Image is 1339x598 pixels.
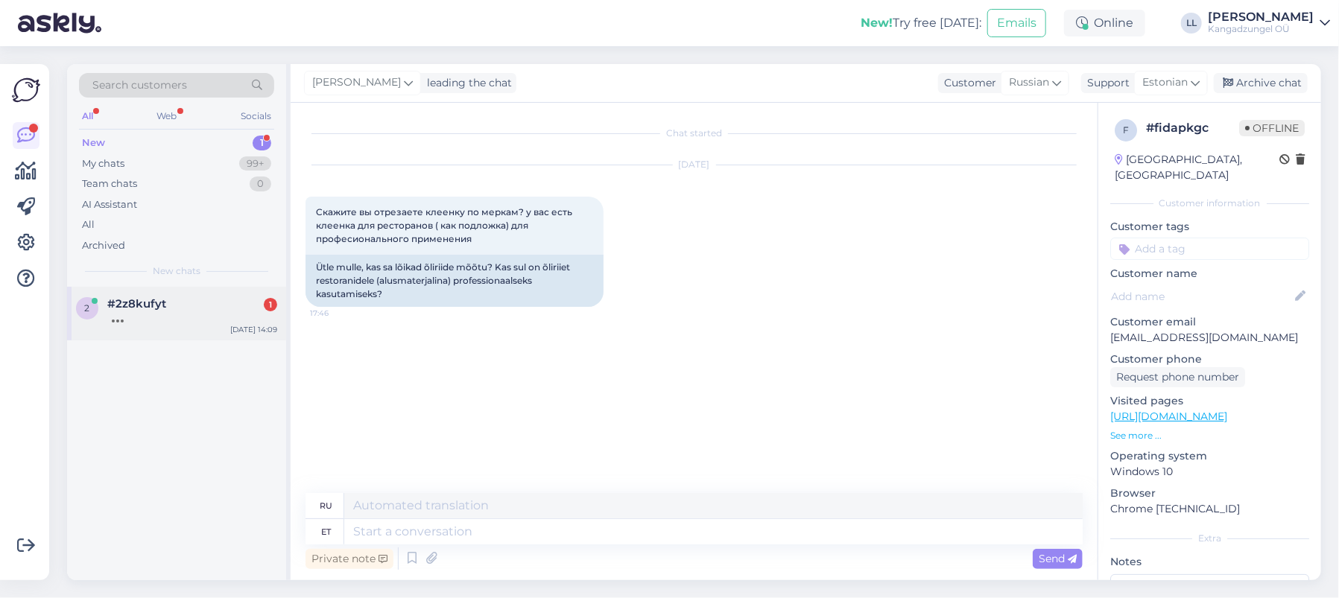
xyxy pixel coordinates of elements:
span: Offline [1239,120,1305,136]
div: Archive chat [1214,73,1308,93]
p: Customer tags [1110,219,1309,235]
div: 0 [250,176,271,191]
span: f [1123,124,1129,136]
p: [EMAIL_ADDRESS][DOMAIN_NAME] [1110,330,1309,346]
span: Cкажите вы отрезаете клеенку по меркам? у вас есть клеенка для ресторанов ( как подложка) для про... [316,206,574,244]
div: Try free [DATE]: [861,14,981,32]
div: All [82,217,95,232]
div: Web [154,106,180,126]
div: Kangadzungel OÜ [1208,23,1314,35]
div: Archived [82,238,125,253]
div: 1 [264,298,277,311]
div: Ütle mulle, kas sa lõikad õliriide mõõtu? Kas sul on õliriiet restoranidele (alusmaterjalina) pro... [306,255,604,307]
div: Request phone number [1110,367,1245,387]
p: Windows 10 [1110,464,1309,480]
span: Estonian [1142,74,1188,91]
span: Russian [1009,74,1049,91]
div: LL [1181,13,1202,34]
a: [PERSON_NAME]Kangadzungel OÜ [1208,11,1330,35]
div: [PERSON_NAME] [1208,11,1314,23]
p: Customer name [1110,266,1309,281]
div: Customer information [1110,197,1309,210]
p: Chrome [TECHNICAL_ID] [1110,501,1309,517]
p: Customer phone [1110,352,1309,367]
div: Extra [1110,532,1309,545]
p: See more ... [1110,429,1309,442]
span: New chats [153,264,200,278]
div: leading the chat [421,75,512,91]
div: [DATE] [306,158,1083,171]
div: 99+ [239,156,271,171]
div: Online [1064,10,1145,36]
div: Socials [238,106,274,126]
span: Search customers [92,77,187,93]
div: Team chats [82,176,137,191]
div: 1 [253,136,271,150]
div: My chats [82,156,124,171]
div: Chat started [306,127,1083,140]
div: Customer [938,75,996,91]
div: et [321,519,331,544]
p: Visited pages [1110,393,1309,409]
span: #2z8kufyt [107,297,166,311]
p: Notes [1110,554,1309,570]
div: Support [1081,75,1130,91]
p: Operating system [1110,448,1309,464]
div: All [79,106,96,126]
span: [PERSON_NAME] [312,74,401,91]
button: Emails [987,9,1046,37]
div: New [82,136,105,150]
p: Customer email [1110,314,1309,330]
div: # fidapkgc [1146,119,1239,137]
div: [GEOGRAPHIC_DATA], [GEOGRAPHIC_DATA] [1115,152,1279,183]
a: [URL][DOMAIN_NAME] [1110,410,1227,423]
div: [DATE] 14:09 [230,324,277,335]
input: Add a tag [1110,238,1309,260]
p: Browser [1110,486,1309,501]
span: 2 [85,302,90,314]
div: Private note [306,549,393,569]
div: AI Assistant [82,197,137,212]
input: Add name [1111,288,1292,305]
img: Askly Logo [12,76,40,104]
span: 17:46 [310,308,366,319]
b: New! [861,16,893,30]
span: Send [1039,552,1077,565]
div: ru [320,493,332,518]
